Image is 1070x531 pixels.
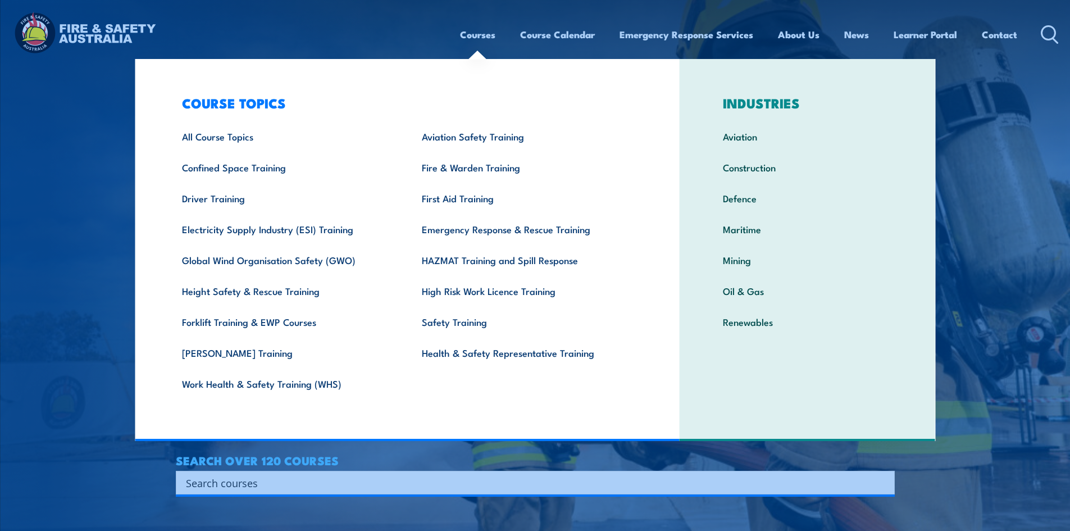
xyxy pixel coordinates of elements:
[778,20,819,49] a: About Us
[165,337,404,368] a: [PERSON_NAME] Training
[875,475,891,491] button: Search magnifier button
[705,275,909,306] a: Oil & Gas
[165,368,404,399] a: Work Health & Safety Training (WHS)
[165,183,404,214] a: Driver Training
[705,183,909,214] a: Defence
[165,244,404,275] a: Global Wind Organisation Safety (GWO)
[705,121,909,152] a: Aviation
[894,20,957,49] a: Learner Portal
[404,275,644,306] a: High Risk Work Licence Training
[165,306,404,337] a: Forklift Training & EWP Courses
[186,474,870,491] input: Search input
[404,121,644,152] a: Aviation Safety Training
[188,475,872,491] form: Search form
[404,152,644,183] a: Fire & Warden Training
[705,95,909,111] h3: INDUSTRIES
[520,20,595,49] a: Course Calendar
[404,337,644,368] a: Health & Safety Representative Training
[460,20,495,49] a: Courses
[705,244,909,275] a: Mining
[620,20,753,49] a: Emergency Response Services
[844,20,869,49] a: News
[705,306,909,337] a: Renewables
[705,214,909,244] a: Maritime
[404,214,644,244] a: Emergency Response & Rescue Training
[982,20,1017,49] a: Contact
[176,454,895,466] h4: SEARCH OVER 120 COURSES
[165,275,404,306] a: Height Safety & Rescue Training
[404,183,644,214] a: First Aid Training
[404,306,644,337] a: Safety Training
[404,244,644,275] a: HAZMAT Training and Spill Response
[165,95,644,111] h3: COURSE TOPICS
[165,152,404,183] a: Confined Space Training
[165,214,404,244] a: Electricity Supply Industry (ESI) Training
[705,152,909,183] a: Construction
[165,121,404,152] a: All Course Topics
